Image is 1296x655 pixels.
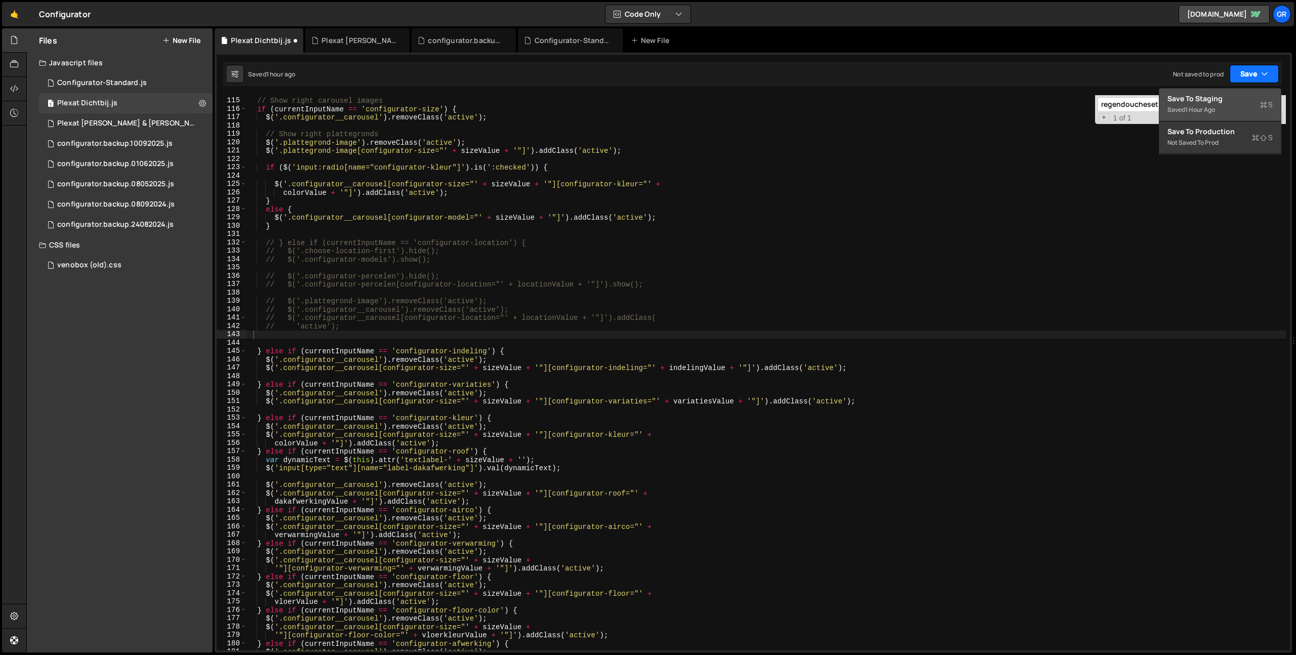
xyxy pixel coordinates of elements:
[57,78,147,88] div: Configurator-Standard.js
[1230,65,1279,83] button: Save
[39,174,213,194] div: 6838/38770.js
[428,35,504,46] div: configurator.backup.10092025.js
[217,313,247,322] div: 141
[57,159,174,169] div: configurator.backup.01062025.js
[217,146,247,155] div: 121
[217,172,247,180] div: 124
[57,261,121,270] div: venobox (old).css
[39,255,213,275] div: 6838/40544.css
[605,5,691,23] button: Code Only
[217,581,247,589] div: 173
[217,506,247,514] div: 164
[217,305,247,314] div: 140
[163,36,200,45] button: New File
[57,180,174,189] div: configurator.backup.08052025.js
[217,205,247,214] div: 128
[217,355,247,364] div: 146
[217,514,247,522] div: 165
[217,121,247,130] div: 118
[39,134,213,154] div: 6838/46305.js
[1179,5,1270,23] a: [DOMAIN_NAME]
[217,213,247,222] div: 129
[1109,114,1136,122] span: 1 of 1
[217,138,247,147] div: 120
[217,230,247,238] div: 131
[217,180,247,188] div: 125
[1099,113,1109,122] span: Toggle Replace mode
[1098,97,1225,112] input: Search for
[217,105,247,113] div: 116
[217,196,247,205] div: 127
[217,639,247,648] div: 180
[39,194,213,215] div: 6838/20949.js
[217,597,247,606] div: 175
[217,222,247,230] div: 130
[266,70,296,78] div: 1 hour ago
[1167,127,1273,137] div: Save to Production
[217,480,247,489] div: 161
[217,464,247,472] div: 159
[1273,5,1291,23] a: Gr
[217,347,247,355] div: 145
[27,235,213,255] div: CSS files
[217,363,247,372] div: 147
[1159,89,1281,121] button: Save to StagingS Saved1 hour ago
[217,564,247,572] div: 171
[217,547,247,556] div: 169
[39,154,213,174] div: 6838/40450.js
[217,414,247,422] div: 153
[217,589,247,598] div: 174
[217,447,247,456] div: 157
[39,215,213,235] div: 6838/20077.js
[217,322,247,331] div: 142
[217,497,247,506] div: 163
[217,339,247,347] div: 144
[217,297,247,305] div: 139
[217,623,247,631] div: 178
[1167,94,1273,104] div: Save to Staging
[1252,133,1273,143] span: S
[248,70,295,78] div: Saved
[57,99,117,108] div: Plexat Dichtbij.js
[1167,137,1273,149] div: Not saved to prod
[1260,100,1273,110] span: S
[217,439,247,447] div: 156
[217,247,247,255] div: 133
[217,556,247,564] div: 170
[217,330,247,339] div: 143
[217,163,247,172] div: 123
[1167,104,1273,116] div: Saved
[231,35,291,46] div: Plexat Dichtbij.js
[217,280,247,289] div: 137
[631,35,673,46] div: New File
[217,272,247,280] div: 136
[217,631,247,639] div: 179
[1173,70,1224,78] div: Not saved to prod
[217,606,247,615] div: 176
[217,113,247,121] div: 117
[57,200,175,209] div: configurator.backup.08092024.js
[57,220,174,229] div: configurator.backup.24082024.js
[39,93,213,113] div: 6838/44243.js
[217,372,247,381] div: 148
[217,289,247,297] div: 138
[217,430,247,439] div: 155
[39,8,91,20] div: Configurator
[217,405,247,414] div: 152
[1185,105,1215,114] div: 1 hour ago
[217,96,247,105] div: 115
[217,380,247,389] div: 149
[217,522,247,531] div: 166
[48,100,54,108] span: 1
[217,614,247,623] div: 177
[217,397,247,405] div: 151
[217,255,247,264] div: 134
[217,263,247,272] div: 135
[39,35,57,46] h2: Files
[57,119,197,128] div: Plexat [PERSON_NAME] & [PERSON_NAME].js
[217,456,247,464] div: 158
[217,389,247,397] div: 150
[217,155,247,163] div: 122
[217,472,247,481] div: 160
